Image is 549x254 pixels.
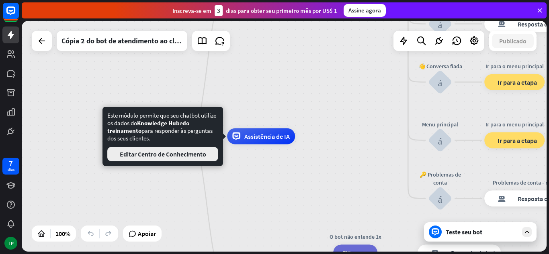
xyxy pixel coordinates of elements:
font: 👋 Conversa fiada [418,63,462,70]
font: para responder às perguntas dos seus clientes. [107,127,213,142]
font: 3 [217,7,220,14]
button: Publicado [492,34,534,48]
font: Knowledge Hub [137,119,180,127]
font: Cópia 2 do bot de atendimento ao cliente [61,36,191,45]
button: Abra o widget de bate-papo do LiveChat [6,3,31,27]
font: do treinamento [107,119,189,134]
font: Apoiar [138,230,156,238]
font: Ir para a etapa [498,78,537,86]
font: 🔑 Problemas de conta [420,171,461,186]
font: bloco_entrada_do_usuário [438,19,442,29]
div: Cópia 2 do bot de atendimento ao cliente [61,31,182,51]
font: bloco_entrada_do_usuário [438,193,442,203]
font: Menu principal [422,121,458,128]
font: Este módulo permite que seu chatbot utilize os dados do [107,112,216,127]
font: 100% [55,230,70,238]
font: 7 [9,158,13,168]
font: Editar Centro de Conhecimento [120,150,206,158]
font: Inscreva-se em [172,7,211,14]
font: resposta do bot de bloco [490,195,514,203]
font: bloco_ir para [490,136,494,144]
button: Editar Centro de Conhecimento [107,147,218,161]
font: Assistência de IA [244,132,290,140]
font: bloco_ir para [490,78,494,86]
a: 7 dias [2,158,19,175]
font: LP [8,240,14,246]
font: Ir para o menu principal [485,121,544,128]
font: Assine agora [348,6,381,14]
font: Publicado [499,37,526,45]
font: Ir para o menu principal [485,63,544,70]
font: dias para obter seu primeiro mês por US$ 1 [226,7,337,14]
font: e [180,119,182,127]
font: resposta do bot de bloco [490,20,514,28]
font: bloco_entrada_do_usuário [438,135,442,145]
font: dias [8,167,14,172]
font: bloco_entrada_do_usuário [438,77,442,87]
font: Teste seu bot [446,228,482,236]
font: Ir para a etapa [498,136,537,144]
font: O bot não entende 1x [330,233,381,240]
